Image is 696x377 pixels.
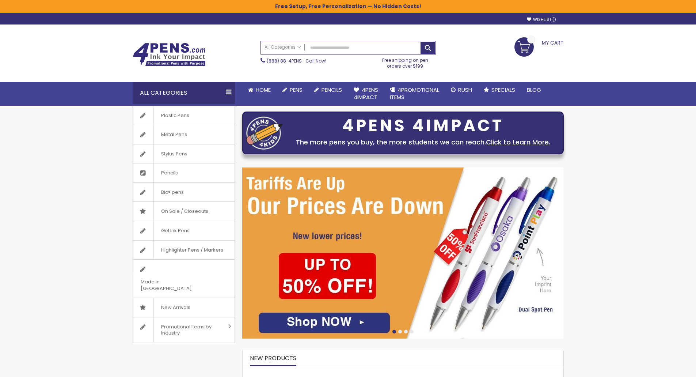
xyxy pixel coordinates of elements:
span: 4Pens 4impact [354,86,378,101]
a: Highlighter Pens / Markers [133,241,235,260]
a: Promotional Items by Industry [133,317,235,343]
img: /cheap-promotional-products.html [242,167,564,339]
a: Made in [GEOGRAPHIC_DATA] [133,260,235,298]
a: Specials [478,82,521,98]
span: Gel Ink Pens [153,221,197,240]
span: Rush [458,86,472,94]
a: New Arrivals [133,298,235,317]
span: Made in [GEOGRAPHIC_DATA] [133,272,216,298]
a: Pens [277,82,308,98]
span: Highlighter Pens / Markers [153,241,231,260]
span: Promotional Items by Industry [153,317,226,343]
span: Plastic Pens [153,106,197,125]
span: All Categories [265,44,301,50]
a: On Sale / Closeouts [133,202,235,221]
a: Blog [521,82,547,98]
span: Pencils [153,163,185,182]
a: Click to Learn More. [486,137,550,147]
a: Pencils [133,163,235,182]
span: Home [256,86,271,94]
a: Wishlist [527,17,556,22]
span: - Call Now! [267,58,326,64]
a: Stylus Pens [133,144,235,163]
a: Pencils [308,82,348,98]
div: Free shipping on pen orders over $199 [374,54,436,69]
span: Pencils [322,86,342,94]
a: (888) 88-4PENS [267,58,302,64]
img: four_pen_logo.png [246,116,283,150]
a: Gel Ink Pens [133,221,235,240]
a: Plastic Pens [133,106,235,125]
div: All Categories [133,82,235,104]
div: 4PENS 4IMPACT [286,118,560,133]
a: Home [242,82,277,98]
span: Blog [527,86,541,94]
a: Metal Pens [133,125,235,144]
span: New Arrivals [153,298,198,317]
span: Bic® pens [153,183,191,202]
a: Bic® pens [133,183,235,202]
span: Specials [491,86,515,94]
a: The Barton Custom Pens Special Offer [243,369,370,376]
a: Custom Soft Touch Metal Pen - Stylus Top [378,369,491,376]
span: New Products [250,354,296,362]
a: All Categories [261,41,305,53]
div: The more pens you buy, the more students we can reach. [286,137,560,147]
span: Stylus Pens [153,144,195,163]
a: 4PROMOTIONALITEMS [384,82,445,106]
span: 4PROMOTIONAL ITEMS [390,86,439,101]
span: Pens [290,86,303,94]
a: 4Pens4impact [348,82,384,106]
span: Metal Pens [153,125,194,144]
span: On Sale / Closeouts [153,202,216,221]
img: 4Pens Custom Pens and Promotional Products [133,43,206,66]
a: Rush [445,82,478,98]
